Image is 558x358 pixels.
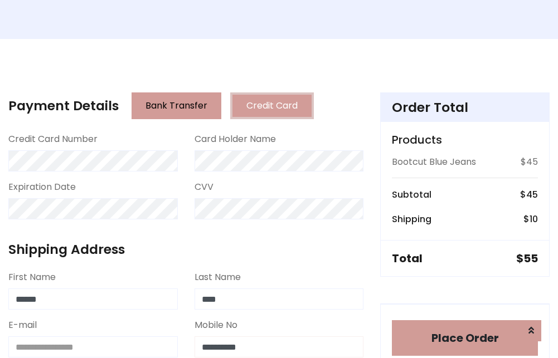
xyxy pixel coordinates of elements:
[523,214,538,224] h6: $
[195,133,276,146] label: Card Holder Name
[392,189,431,200] h6: Subtotal
[392,214,431,224] h6: Shipping
[8,242,363,257] h4: Shipping Address
[132,92,221,119] button: Bank Transfer
[8,180,76,194] label: Expiration Date
[392,252,423,265] h5: Total
[230,92,314,119] button: Credit Card
[8,318,37,332] label: E-mail
[8,98,119,114] h4: Payment Details
[392,320,538,356] button: Place Order
[523,251,538,266] span: 55
[195,180,214,194] label: CVV
[8,133,98,146] label: Credit Card Number
[392,100,538,115] h4: Order Total
[526,188,538,201] span: 45
[195,318,237,332] label: Mobile No
[392,133,538,146] h5: Products
[520,189,538,200] h6: $
[521,155,538,169] p: $45
[516,252,538,265] h5: $
[8,271,56,284] label: First Name
[392,155,476,169] p: Bootcut Blue Jeans
[195,271,241,284] label: Last Name
[530,213,538,225] span: 10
